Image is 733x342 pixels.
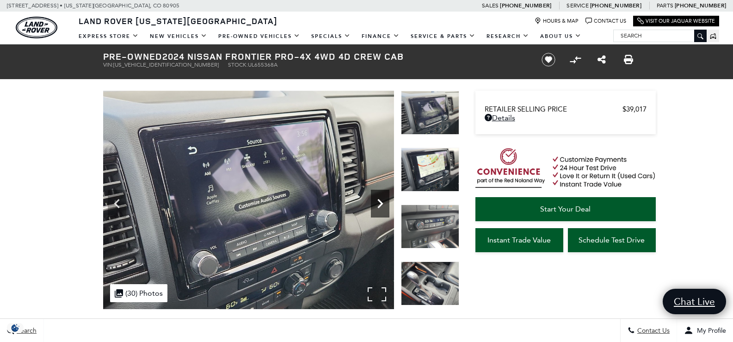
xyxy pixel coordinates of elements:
[614,30,706,41] input: Search
[228,62,248,68] span: Stock:
[669,295,720,308] span: Chat Live
[213,28,306,44] a: Pre-Owned Vehicles
[5,323,26,333] section: Click to Open Cookie Consent Modal
[535,18,579,25] a: Hours & Map
[401,205,459,249] img: Used 2024 Baja Storm Nissan PRO-4X image 17
[110,284,167,302] div: (30) Photos
[624,54,633,65] a: Print this Pre-Owned 2024 Nissan Frontier PRO-4X 4WD 4D Crew Cab
[579,236,645,244] span: Schedule Test Drive
[103,62,113,68] span: VIN:
[73,28,144,44] a: EXPRESS STORE
[485,113,647,122] a: Details
[401,261,459,305] img: Used 2024 Baja Storm Nissan PRO-4X image 18
[79,15,277,26] span: Land Rover [US_STATE][GEOGRAPHIC_DATA]
[677,319,733,342] button: Open user profile menu
[485,105,622,113] span: Retailer Selling Price
[500,2,551,9] a: [PHONE_NUMBER]
[5,323,26,333] img: Opt-Out Icon
[7,2,179,9] a: [STREET_ADDRESS] • [US_STATE][GEOGRAPHIC_DATA], CO 80905
[108,190,126,218] div: Previous
[663,289,726,314] a: Chat Live
[622,105,647,113] span: $39,017
[16,17,57,38] img: Land Rover
[356,28,405,44] a: Finance
[113,62,219,68] span: [US_VEHICLE_IDENTIFICATION_NUMBER]
[657,2,673,9] span: Parts
[401,91,459,135] img: Used 2024 Baja Storm Nissan PRO-4X image 15
[401,148,459,192] img: Used 2024 Baja Storm Nissan PRO-4X image 16
[16,17,57,38] a: land-rover
[487,236,551,244] span: Instant Trade Value
[144,28,213,44] a: New Vehicles
[597,54,606,65] a: Share this Pre-Owned 2024 Nissan Frontier PRO-4X 4WD 4D Crew Cab
[103,51,526,62] h1: 2024 Nissan Frontier PRO-4X 4WD 4D Crew Cab
[73,28,587,44] nav: Main Navigation
[481,28,535,44] a: Research
[103,91,394,309] img: Used 2024 Baja Storm Nissan PRO-4X image 15
[675,2,726,9] a: [PHONE_NUMBER]
[485,105,647,113] a: Retailer Selling Price $39,017
[475,197,656,221] a: Start Your Deal
[482,2,499,9] span: Sales
[475,228,563,252] a: Instant Trade Value
[248,62,277,68] span: UL655368A
[693,327,726,335] span: My Profile
[306,28,356,44] a: Specials
[535,28,587,44] a: About Us
[637,18,715,25] a: Visit Our Jaguar Website
[568,228,656,252] a: Schedule Test Drive
[538,52,559,67] button: Save vehicle
[371,190,389,218] div: Next
[567,2,588,9] span: Service
[405,28,481,44] a: Service & Parts
[590,2,641,9] a: [PHONE_NUMBER]
[73,15,283,26] a: Land Rover [US_STATE][GEOGRAPHIC_DATA]
[103,50,162,62] strong: Pre-Owned
[585,18,626,25] a: Contact Us
[568,53,582,67] button: Compare vehicle
[540,205,591,213] span: Start Your Deal
[635,327,670,335] span: Contact Us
